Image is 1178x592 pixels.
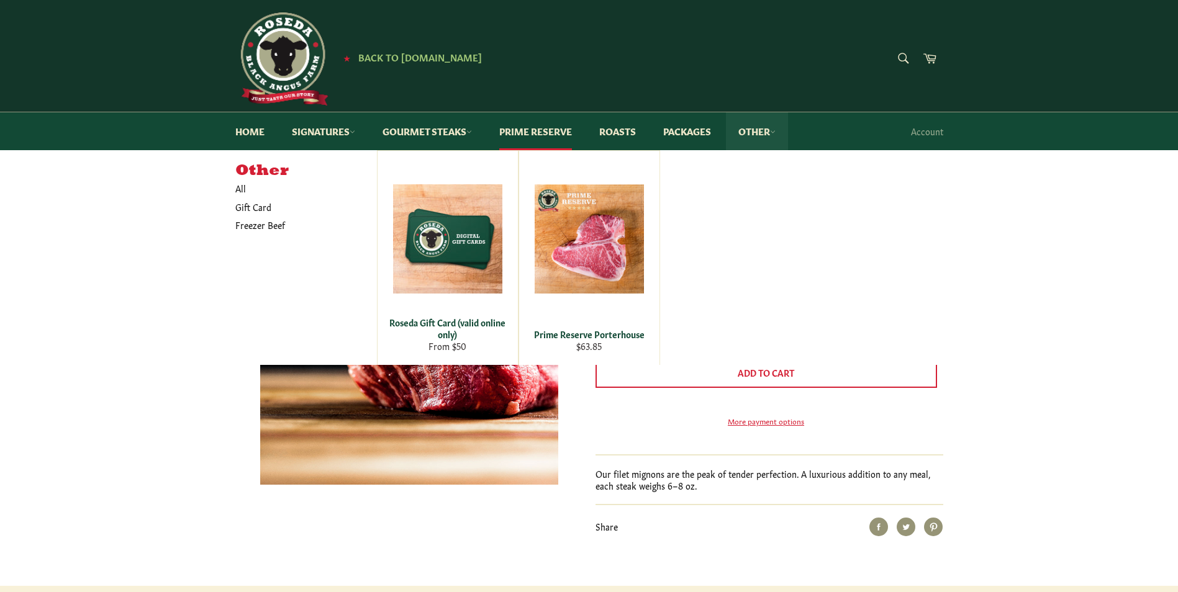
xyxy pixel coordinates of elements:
a: More payment options [596,416,937,426]
img: Prime Reserve Porterhouse [535,184,644,294]
a: Gift Card [229,198,365,216]
span: Share [596,520,618,532]
a: Gourmet Steaks [370,112,484,150]
a: Prime Reserve Porterhouse Prime Reserve Porterhouse $63.85 [519,150,660,365]
a: All [229,179,377,197]
img: Roseda Gift Card (valid online only) [393,184,502,294]
a: ★ Back to [DOMAIN_NAME] [337,53,482,63]
a: Prime Reserve [487,112,584,150]
p: Our filet mignons are the peak of tender perfection. A luxurious addition to any meal, each steak... [596,468,943,492]
h5: Other [235,163,377,180]
span: ★ [343,53,350,63]
a: Roseda Gift Card (valid online only) Roseda Gift Card (valid online only) From $50 [377,150,519,365]
span: Add to Cart [738,366,794,379]
a: Other [726,112,788,150]
a: Signatures [279,112,368,150]
a: Freezer Beef [229,216,365,234]
div: From $50 [385,340,510,352]
a: Packages [651,112,723,150]
div: Roseda Gift Card (valid online only) [385,316,510,341]
a: Account [905,113,949,150]
div: Prime Reserve Porterhouse [527,328,651,340]
span: Back to [DOMAIN_NAME] [358,50,482,63]
button: Add to Cart [596,358,937,388]
a: Home [223,112,277,150]
img: Roseda Beef [235,12,328,105]
div: $63.85 [527,340,651,352]
a: Roasts [587,112,648,150]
